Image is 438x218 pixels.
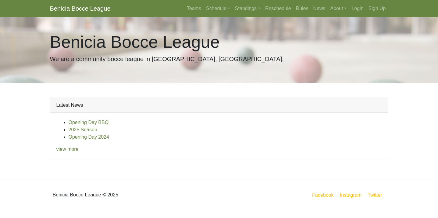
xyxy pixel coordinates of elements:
a: Instagram [339,191,363,199]
a: Login [349,2,366,15]
a: Schedule [204,2,233,15]
a: Standings [233,2,263,15]
a: Facebook [311,191,335,199]
a: Opening Day BBQ [69,120,109,125]
h1: Benicia Bocce League [50,32,388,52]
a: Rules [294,2,311,15]
div: Benicia Bocce League © 2025 [45,184,219,206]
div: Latest News [50,98,388,113]
a: Twitter [366,191,387,199]
a: News [311,2,328,15]
a: 2025 Season [69,127,97,132]
a: About [328,2,349,15]
p: We are a community bocce league in [GEOGRAPHIC_DATA], [GEOGRAPHIC_DATA]. [50,54,388,64]
a: Opening Day 2024 [69,134,109,140]
a: Sign Up [366,2,388,15]
a: Benicia Bocce League [50,2,111,15]
a: Reschedule [263,2,294,15]
a: view more [56,147,79,152]
a: Teams [184,2,204,15]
